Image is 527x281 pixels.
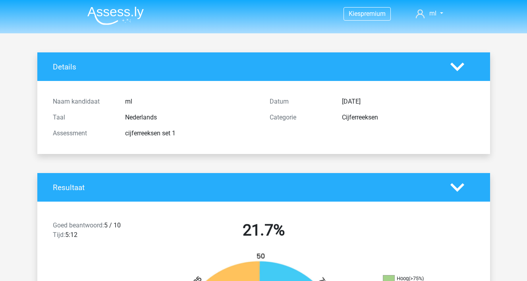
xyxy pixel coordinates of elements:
a: Kiespremium [344,8,390,19]
span: ml [429,10,436,17]
div: cijferreeksen set 1 [119,129,264,138]
a: ml [413,9,446,18]
span: Goed beantwoord: [53,221,104,229]
div: Cijferreeksen [336,113,481,122]
div: Naam kandidaat [47,97,119,106]
div: Categorie [264,113,336,122]
div: 5 / 10 5:12 [47,221,155,243]
img: Assessly [87,6,144,25]
div: [DATE] [336,97,481,106]
div: ml [119,97,264,106]
h2: 21.7% [161,221,366,240]
span: Tijd: [53,231,65,239]
div: Nederlands [119,113,264,122]
span: Kies [349,10,361,17]
div: Datum [264,97,336,106]
h4: Resultaat [53,183,438,192]
div: Assessment [47,129,119,138]
span: premium [361,10,386,17]
div: Taal [47,113,119,122]
h4: Details [53,62,438,71]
